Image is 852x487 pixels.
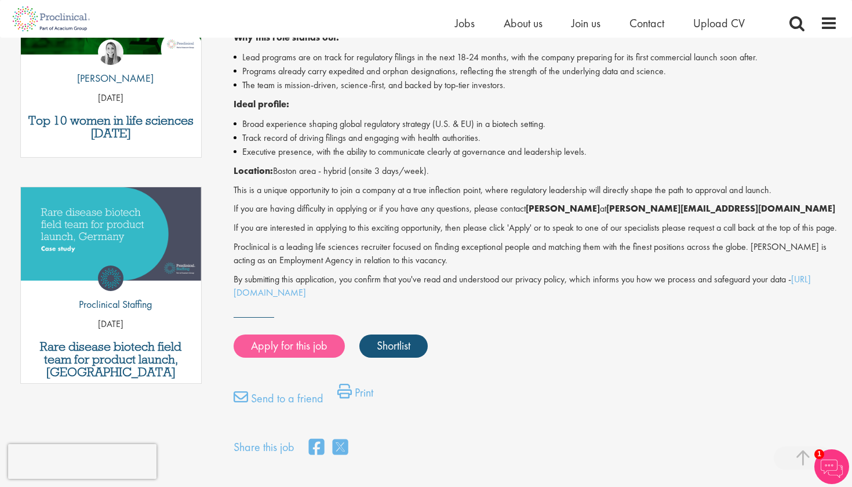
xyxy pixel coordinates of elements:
p: By submitting this application, you confirm that you've read and understood our privacy policy, w... [234,273,838,300]
p: This is a unique opportunity to join a company at a true inflection point, where regulatory leade... [234,184,838,197]
p: Boston area - hybrid (onsite 3 days/week). [234,165,838,178]
li: Programs already carry expedited and orphan designations, reflecting the strength of the underlyi... [234,64,838,78]
p: [DATE] [21,92,201,105]
strong: Ideal profile: [234,98,289,110]
p: If you are having difficulty in applying or if you have any questions, please contact at [234,202,838,216]
a: share on facebook [309,435,324,460]
a: share on twitter [333,435,348,460]
a: Apply for this job [234,335,345,358]
strong: Location: [234,165,273,177]
iframe: reCAPTCHA [8,444,156,479]
a: Jobs [455,16,475,31]
li: Lead programs are on track for regulatory filings in the next 18-24 months, with the company prep... [234,50,838,64]
p: If you are interested in applying to this exciting opportunity, then please click 'Apply' or to s... [234,221,838,235]
a: [URL][DOMAIN_NAME] [234,273,811,299]
span: 1 [814,449,824,459]
a: Hannah Burke [PERSON_NAME] [68,39,154,92]
strong: [PERSON_NAME][EMAIL_ADDRESS][DOMAIN_NAME] [606,202,835,215]
a: Shortlist [359,335,428,358]
li: Track record of driving filings and engaging with health authorities. [234,131,838,145]
img: Chatbot [814,449,849,484]
a: Send to a friend [234,390,323,413]
li: Executive presence, with the ability to communicate clearly at governance and leadership levels. [234,145,838,159]
img: Proclinical Staffing [98,266,123,291]
p: [DATE] [21,318,201,331]
label: Share this job [234,439,294,456]
a: Top 10 women in life sciences [DATE] [27,114,195,140]
a: About us [504,16,542,31]
li: The team is mission-driven, science-first, and backed by top-tier investors. [234,78,838,92]
a: Contact [629,16,664,31]
a: Link to a post [21,187,201,290]
p: [PERSON_NAME] [68,71,154,86]
a: Upload CV [693,16,745,31]
a: Print [337,384,373,407]
img: Hannah Burke [98,39,123,65]
a: Join us [571,16,600,31]
p: Proclinical Staffing [70,297,152,312]
li: Broad experience shaping global regulatory strategy (U.S. & EU) in a biotech setting. [234,117,838,131]
strong: [PERSON_NAME] [526,202,600,215]
a: Rare disease biotech field team for product launch, [GEOGRAPHIC_DATA] [27,340,195,379]
a: Proclinical Staffing Proclinical Staffing [70,266,152,318]
p: Proclinical is a leading life sciences recruiter focused on finding exceptional people and matchi... [234,241,838,267]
